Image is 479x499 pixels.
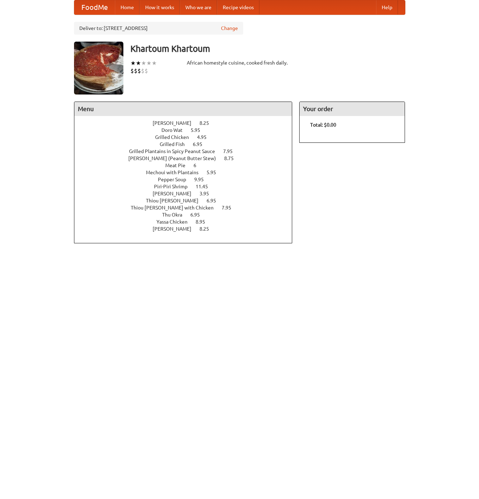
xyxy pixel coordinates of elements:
span: Piri-Piri Shrimp [154,184,195,189]
span: 11.45 [196,184,215,189]
span: Grilled Fish [160,141,192,147]
span: Grilled Plantains in Spicy Peanut Sauce [129,148,222,154]
a: Home [115,0,140,14]
a: Piri-Piri Shrimp 11.45 [154,184,221,189]
a: Meat Pie 6 [165,163,209,168]
span: [PERSON_NAME] [153,226,198,232]
li: $ [141,67,145,75]
span: 7.95 [222,205,238,211]
a: Recipe videos [217,0,259,14]
a: Thu Okra 6.95 [162,212,213,218]
a: [PERSON_NAME] (Peanut Butter Stew) 8.75 [128,156,247,161]
a: [PERSON_NAME] 8.25 [153,120,222,126]
a: [PERSON_NAME] 8.25 [153,226,222,232]
a: Change [221,25,238,32]
img: angular.jpg [74,42,123,95]
span: Grilled Chicken [155,134,196,140]
span: Yassa Chicken [156,219,195,225]
span: 8.25 [199,120,216,126]
span: 8.95 [196,219,212,225]
li: $ [137,67,141,75]
a: How it works [140,0,180,14]
a: Help [376,0,398,14]
span: [PERSON_NAME] [153,191,198,196]
li: $ [134,67,137,75]
a: Yassa Chicken 8.95 [156,219,218,225]
span: Thiou [PERSON_NAME] [146,198,205,203]
span: 6.95 [193,141,209,147]
h3: Khartoum Khartoum [130,42,405,56]
a: Mechoui with Plantains 5.95 [146,170,229,175]
li: ★ [136,59,141,67]
span: Pepper Soup [158,177,193,182]
div: Deliver to: [STREET_ADDRESS] [74,22,243,35]
a: Who we are [180,0,217,14]
li: ★ [141,59,146,67]
span: 5.95 [207,170,223,175]
div: African homestyle cuisine, cooked fresh daily. [187,59,293,66]
a: Grilled Chicken 4.95 [155,134,220,140]
li: ★ [130,59,136,67]
span: 3.95 [199,191,216,196]
a: [PERSON_NAME] 3.95 [153,191,222,196]
span: Thu Okra [162,212,189,218]
a: Grilled Plantains in Spicy Peanut Sauce 7.95 [129,148,246,154]
span: [PERSON_NAME] (Peanut Butter Stew) [128,156,223,161]
h4: Your order [300,102,405,116]
span: 8.25 [199,226,216,232]
span: 4.95 [197,134,214,140]
span: 7.95 [223,148,240,154]
li: $ [145,67,148,75]
b: Total: $0.00 [310,122,336,128]
li: $ [130,67,134,75]
li: ★ [146,59,152,67]
a: Pepper Soup 9.95 [158,177,217,182]
span: Thiou [PERSON_NAME] with Chicken [131,205,221,211]
span: Mechoui with Plantains [146,170,205,175]
span: 8.75 [224,156,241,161]
a: FoodMe [74,0,115,14]
a: Grilled Fish 6.95 [160,141,215,147]
span: 6.95 [190,212,207,218]
span: Meat Pie [165,163,192,168]
span: 6 [194,163,203,168]
span: 6.95 [207,198,223,203]
h4: Menu [74,102,292,116]
a: Thiou [PERSON_NAME] 6.95 [146,198,229,203]
span: Doro Wat [161,127,190,133]
a: Doro Wat 5.95 [161,127,213,133]
li: ★ [152,59,157,67]
span: [PERSON_NAME] [153,120,198,126]
a: Thiou [PERSON_NAME] with Chicken 7.95 [131,205,244,211]
span: 9.95 [194,177,211,182]
span: 5.95 [191,127,207,133]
